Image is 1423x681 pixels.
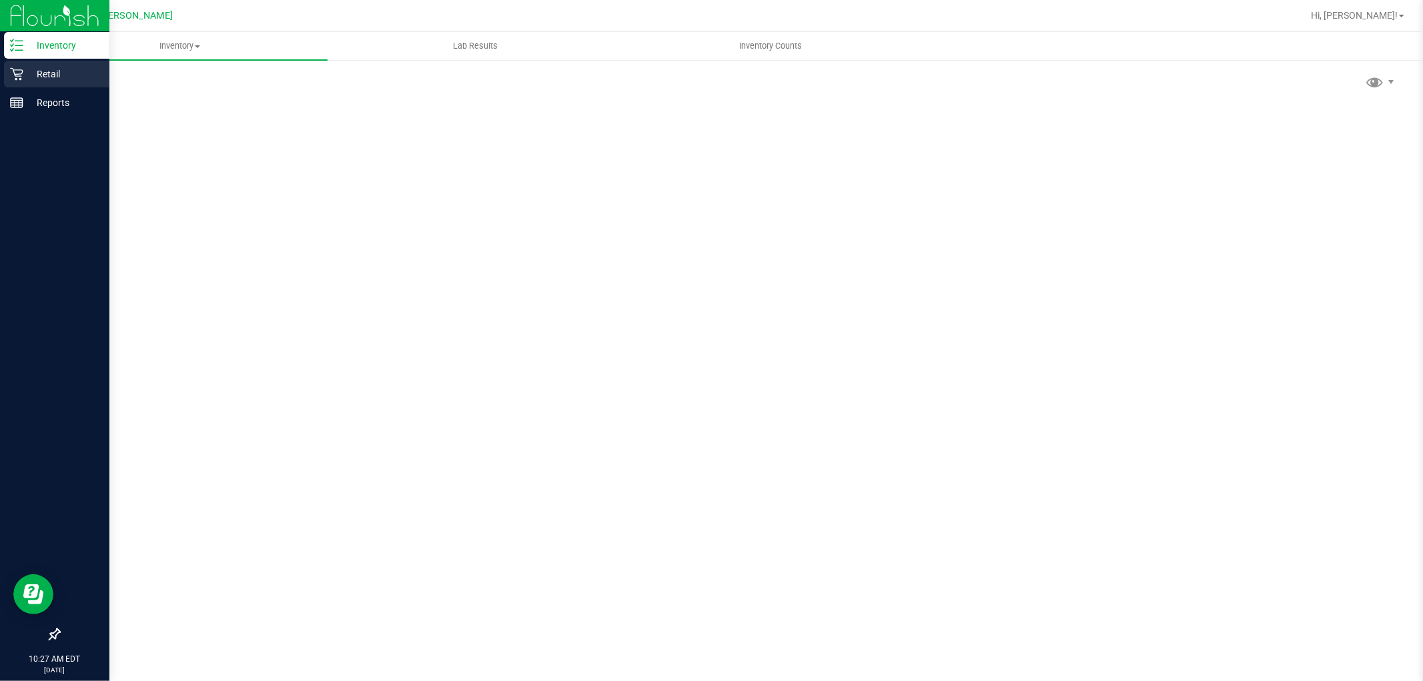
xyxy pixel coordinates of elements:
p: [DATE] [6,665,103,675]
iframe: Resource center [13,574,53,614]
inline-svg: Inventory [10,39,23,52]
a: Inventory [32,32,328,60]
a: Lab Results [328,32,623,60]
inline-svg: Retail [10,67,23,81]
a: Inventory Counts [623,32,919,60]
span: Inventory [32,40,328,52]
inline-svg: Reports [10,96,23,109]
span: Inventory Counts [722,40,821,52]
p: Reports [23,95,103,111]
p: Retail [23,66,103,82]
p: Inventory [23,37,103,53]
span: [PERSON_NAME] [99,10,173,21]
span: Lab Results [435,40,516,52]
span: Hi, [PERSON_NAME]! [1311,10,1398,21]
p: 10:27 AM EDT [6,653,103,665]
